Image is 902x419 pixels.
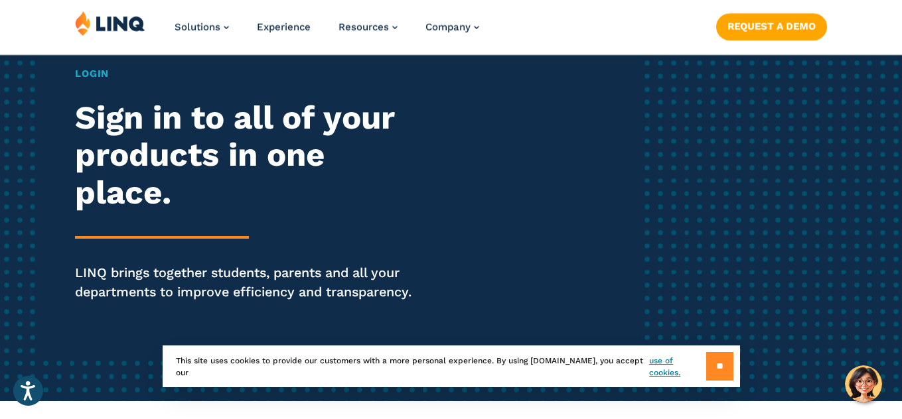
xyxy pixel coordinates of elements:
a: Company [425,21,479,33]
h1: Login [75,66,423,82]
button: Hello, have a question? Let’s chat. [845,365,882,402]
a: Solutions [175,21,229,33]
p: LINQ brings together students, parents and all your departments to improve efficiency and transpa... [75,264,423,302]
span: Resources [338,21,389,33]
span: Solutions [175,21,220,33]
a: Request a Demo [716,13,827,40]
div: This site uses cookies to provide our customers with a more personal experience. By using [DOMAIN... [163,345,740,387]
a: Experience [257,21,311,33]
img: LINQ | K‑12 Software [75,11,145,36]
a: Resources [338,21,398,33]
nav: Button Navigation [716,11,827,40]
span: Company [425,21,471,33]
a: use of cookies. [649,355,706,379]
h2: Sign in to all of your products in one place. [75,99,423,211]
nav: Primary Navigation [175,11,479,54]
